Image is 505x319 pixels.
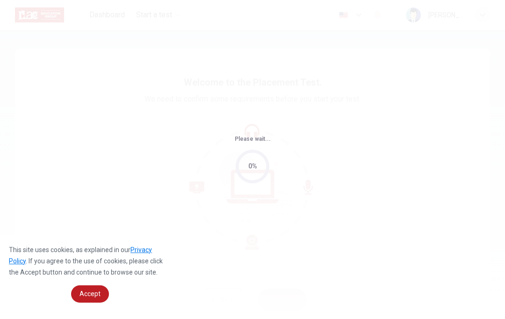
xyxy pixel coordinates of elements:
span: Please wait... [235,136,271,142]
a: Privacy Policy [9,246,152,265]
a: dismiss cookie message [71,285,109,303]
div: 0% [248,161,257,172]
span: This site uses cookies, as explained in our . If you agree to the use of cookies, please click th... [9,246,163,276]
span: Accept [79,290,101,297]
